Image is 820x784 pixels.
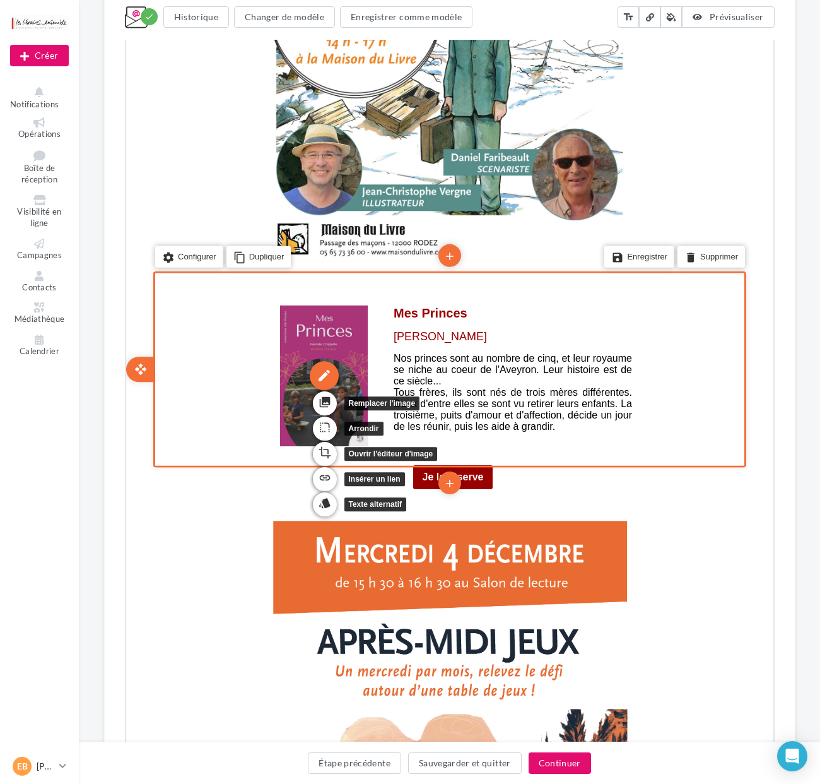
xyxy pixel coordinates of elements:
a: Contacts [10,268,69,295]
button: Sauvegarder et quitter [408,752,522,774]
span: Calendrier [20,346,59,356]
span: Médiathèque [15,314,65,324]
span: Prévisualiser [710,11,764,22]
button: text_fields [618,6,639,28]
a: Opérations [10,115,69,142]
span: Visibilité en ligne [17,206,61,229]
button: Prévisualiser [682,6,774,28]
div: Open Intercom Messenger [777,741,807,771]
a: EB [PERSON_NAME] [10,754,69,778]
a: Calendrier [10,332,69,359]
span: Opérations [18,129,61,139]
span: L'email ne s'affiche pas correctement ? [241,10,372,19]
button: Enregistrer comme modèle [340,6,472,28]
span: Notifications [10,99,59,109]
span: Campagnes [17,250,62,260]
a: Médiathèque [10,300,69,327]
a: Cliquez-ici [372,9,406,19]
a: Boîte de réception [10,147,69,187]
a: Visibilité en ligne [10,193,69,231]
u: Cliquez-ici [372,10,406,19]
span: Boîte de réception [21,163,57,185]
div: Nouvelle campagne [10,45,69,66]
a: Campagnes [10,236,69,263]
div: Modifications enregistrées [141,8,158,25]
p: [PERSON_NAME] [37,760,54,773]
i: check [144,12,154,21]
button: Continuer [529,752,591,774]
button: Étape précédente [308,752,401,774]
img: tetiere_lamaisondulivre.jpg [166,32,481,117]
span: EB [17,760,28,773]
button: Créer [10,45,69,66]
i: text_fields [623,11,634,23]
span: Contacts [22,282,57,292]
button: Changer de modèle [234,6,335,28]
button: Historique [163,6,230,28]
